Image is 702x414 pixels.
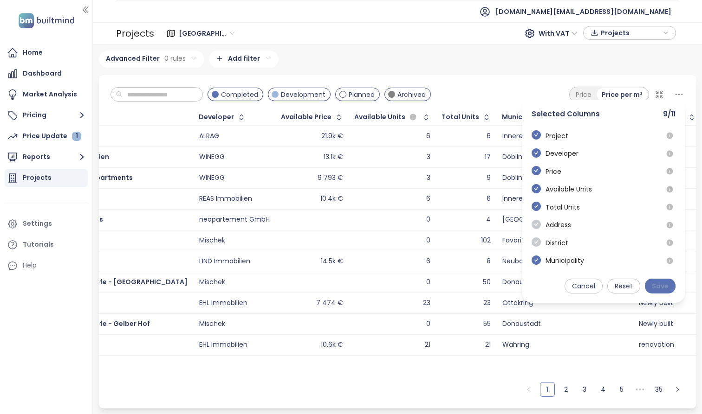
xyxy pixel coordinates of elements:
div: 9 [487,174,491,182]
div: Settings [23,218,52,229]
li: Previous Page [521,382,536,397]
a: Settings [5,215,88,233]
div: 17 [485,153,491,161]
span: Completed [221,89,258,100]
div: Available Units [354,112,419,123]
div: Home [23,47,43,58]
div: EHL Immobilien [199,341,247,349]
div: Available Price [281,114,331,120]
div: Developer [199,114,234,120]
a: Hausfelder Höfe - [GEOGRAPHIC_DATA] [52,277,188,287]
div: Ottakring [502,299,533,307]
span: check-circle [532,255,541,265]
button: Cancel [565,279,603,293]
span: check-circle [532,202,541,211]
div: EHL Immobilien [199,299,247,307]
li: 4 [596,382,611,397]
a: Home [5,44,88,62]
li: 1 [540,382,555,397]
span: Developer [546,148,578,159]
div: Help [23,260,37,271]
div: Total Units [442,114,479,120]
div: Neubau [502,257,527,266]
div: 23 [483,299,491,307]
span: right [675,387,680,392]
div: Mischek [199,320,225,328]
span: Price [546,166,561,177]
div: Newly built [639,299,673,307]
a: 2 [559,382,573,396]
div: Döbling [502,153,526,161]
div: 14.5k € [321,257,343,266]
span: [DOMAIN_NAME][EMAIL_ADDRESS][DOMAIN_NAME] [495,0,671,23]
button: Reports [5,148,88,166]
div: Donaustadt [502,320,541,328]
div: Favoriten [502,236,533,245]
div: 8 [487,257,491,266]
div: Price per m² [597,88,648,101]
span: Archived [397,89,426,100]
div: 4 [486,216,491,224]
div: WINEGG [199,153,225,161]
div: button [588,26,671,40]
span: left [526,387,532,392]
div: 0 [426,320,430,328]
div: Price Update [23,130,81,142]
span: Project [546,131,568,141]
div: 50 [483,278,491,287]
div: Municipality [502,114,544,120]
span: Address [546,220,571,230]
div: Price [571,88,597,101]
button: right [670,382,685,397]
span: ••• [633,382,648,397]
div: 3 [427,153,430,161]
span: Development [281,89,325,100]
a: 3 [578,382,591,396]
div: Projects [116,24,154,43]
div: Innere Stadt [502,195,542,203]
li: 3 [577,382,592,397]
button: left [521,382,536,397]
span: check-circle [532,130,541,140]
div: 13.1k € [324,153,343,161]
div: Mischek [199,278,225,287]
div: 6 [426,195,430,203]
div: LIND Immobilien [199,257,250,266]
span: 9 / 11 [663,109,676,119]
span: Cancel [572,281,595,291]
div: Döbling [502,174,526,182]
div: neopartement GmbH [199,216,270,224]
div: 1 [72,132,81,141]
span: Available Units [354,114,405,120]
div: renovation [639,341,674,349]
div: Add filter [209,51,279,68]
div: 21.9k € [321,132,343,140]
li: Next Page [670,382,685,397]
div: Selected Columns [522,109,685,130]
a: Market Analysis [5,85,88,104]
div: Projects [23,172,52,184]
div: 6 [487,195,491,203]
li: 5 [614,382,629,397]
span: Hausfelder Höfe - Gelber Hof [52,319,150,328]
li: Next 5 Pages [633,382,648,397]
div: Mischek [199,236,225,245]
div: WINEGG [199,174,225,182]
span: Total Units [546,202,580,212]
li: 35 [651,382,666,397]
span: Planned [349,89,375,100]
div: Innere Stadt [502,132,542,140]
div: Währing [502,341,529,349]
img: logo [16,11,77,30]
a: 35 [652,382,666,396]
a: 5 [615,382,629,396]
button: Save [645,279,676,293]
div: 6 [487,132,491,140]
div: 0 [426,278,430,287]
span: Projects [601,26,661,40]
span: District [546,238,568,248]
div: 3 [427,174,430,182]
span: check-circle [532,166,541,175]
